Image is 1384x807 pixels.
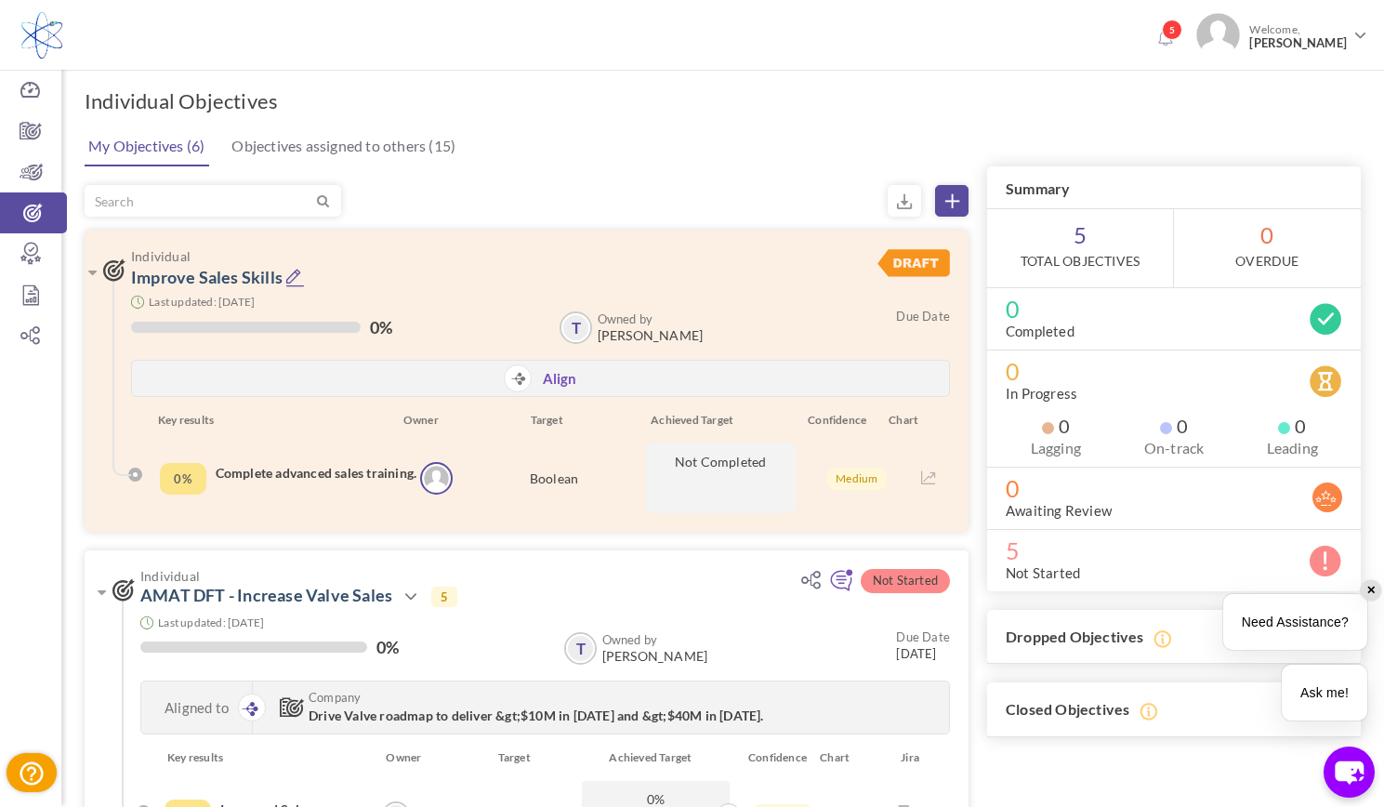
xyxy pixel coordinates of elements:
div: Owner [375,748,428,767]
a: Align [543,370,577,390]
button: chat-button [1324,747,1375,798]
img: DraftStatus.svg [877,249,950,277]
img: Photo [1196,13,1240,57]
span: 5 [1006,541,1342,560]
h4: Complete advanced sales training. [216,464,420,483]
b: Owned by [602,632,658,647]
div: Owner [392,411,452,430]
div: Chart [879,411,948,430]
a: Objectives assigned to others (15) [227,127,460,165]
div: Ask me! [1282,665,1367,721]
div: Aligned to [141,681,253,734]
span: 0 [1174,209,1361,287]
a: Create Objective [935,185,969,217]
a: Edit Objective [285,267,305,290]
label: Completed [1006,322,1074,340]
a: AMAT DFT - Increase Valve Sales [140,585,392,605]
span: Individual [140,569,792,583]
h3: Closed Objectives [987,682,1361,737]
h3: Dropped Objectives [987,610,1361,665]
a: T [566,634,595,663]
label: On-track [1124,439,1223,457]
label: Lagging [1006,439,1105,457]
span: 0 [1006,299,1342,318]
span: [PERSON_NAME] [602,649,708,664]
a: Photo Welcome,[PERSON_NAME] [1189,6,1375,60]
div: Jira [872,748,948,767]
span: 0 [1006,362,1342,380]
span: [PERSON_NAME] [1249,36,1347,50]
small: Due Date [896,309,950,324]
div: Need Assistance? [1223,594,1367,650]
small: Export [888,185,921,217]
label: Leading [1243,439,1342,457]
span: Company [309,691,791,704]
label: Awaiting Review [1006,501,1112,520]
label: 0% [370,318,392,337]
a: T [561,313,590,342]
div: Confidence [794,411,879,430]
span: Medium [827,468,887,490]
a: My Objectives (6) [84,127,209,166]
input: Search [86,186,313,216]
span: 5 [1162,20,1182,40]
div: Key results [153,748,375,767]
a: Add continuous feedback [829,577,853,594]
label: Total Objectives [1021,252,1140,271]
img: Logo [21,12,62,59]
span: 0 [1042,417,1070,435]
h3: Summary [987,166,1361,209]
div: Achieved Target [623,411,794,430]
span: 0 [1006,479,1342,497]
small: [DATE] [896,628,950,662]
span: Welcome, [1240,13,1351,60]
div: Achieved Target [581,748,733,767]
label: OverDue [1235,252,1298,271]
div: Boolean [474,443,635,513]
span: Individual [131,249,792,263]
label: 0% [376,638,399,656]
a: Notifications [1150,24,1180,54]
span: 5 [431,587,457,607]
div: Target [428,748,581,767]
b: Owned by [598,311,653,326]
h1: Individual Objectives [85,88,278,114]
div: Target [452,411,623,430]
small: Due Date [896,629,950,644]
span: [PERSON_NAME] [598,328,704,343]
span: 0 [1160,417,1188,435]
span: 0 [1278,417,1306,435]
label: In Progress [1006,384,1077,403]
div: Chart [811,748,872,767]
small: Last updated: [DATE] [149,295,255,309]
a: Improve Sales Skills [131,267,283,287]
div: Key results [144,411,392,430]
div: Confidence [734,748,811,767]
span: Drive Valve roadmap to deliver &gt;$10M in [DATE] and &gt;$40M in [DATE]. [309,708,764,723]
div: ✕ [1361,580,1381,601]
label: Not Started [1006,563,1080,582]
span: Not Started [861,569,950,593]
small: Last updated: [DATE] [158,615,264,629]
p: Not Completed [646,443,796,513]
div: Completed Percentage [160,463,206,495]
span: 5 [987,209,1173,287]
